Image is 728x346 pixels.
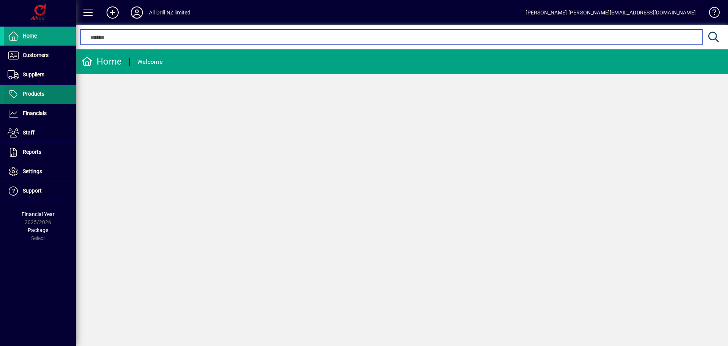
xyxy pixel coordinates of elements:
[137,56,163,68] div: Welcome
[703,2,719,26] a: Knowledge Base
[23,149,41,155] span: Reports
[125,6,149,19] button: Profile
[4,162,76,181] a: Settings
[4,46,76,65] a: Customers
[4,123,76,142] a: Staff
[23,52,49,58] span: Customers
[82,55,122,68] div: Home
[4,85,76,104] a: Products
[23,33,37,39] span: Home
[23,168,42,174] span: Settings
[23,130,35,136] span: Staff
[23,91,44,97] span: Products
[149,6,191,19] div: All Drill NZ limited
[4,182,76,201] a: Support
[100,6,125,19] button: Add
[28,227,48,233] span: Package
[4,143,76,162] a: Reports
[23,188,42,194] span: Support
[23,71,44,77] span: Suppliers
[4,65,76,84] a: Suppliers
[23,110,47,116] span: Financials
[526,6,696,19] div: [PERSON_NAME] [PERSON_NAME][EMAIL_ADDRESS][DOMAIN_NAME]
[4,104,76,123] a: Financials
[22,211,55,217] span: Financial Year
